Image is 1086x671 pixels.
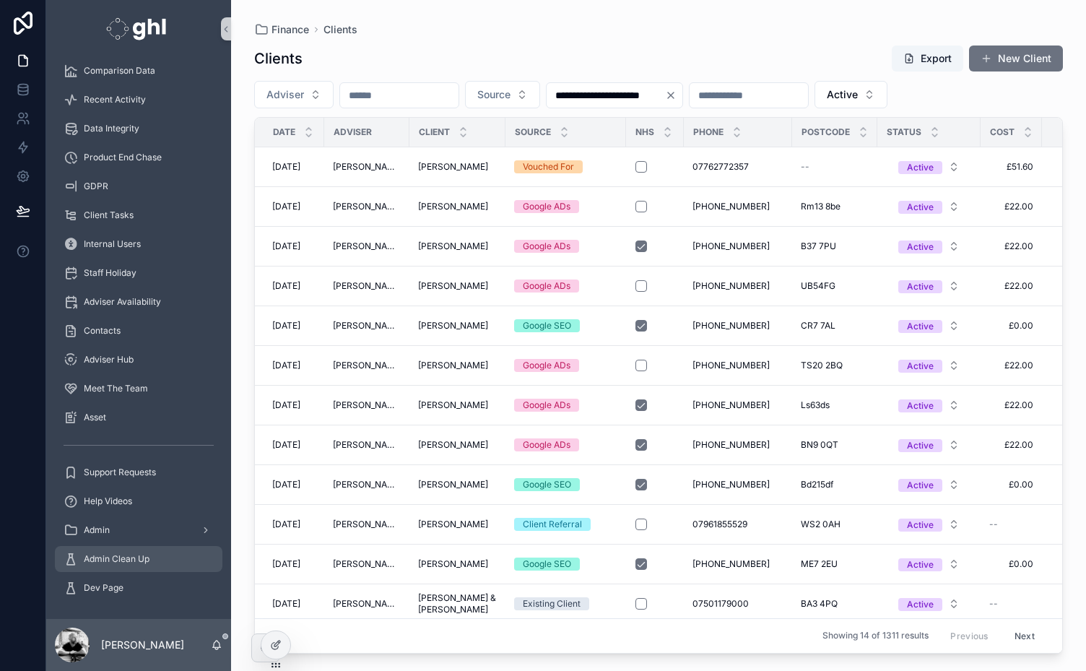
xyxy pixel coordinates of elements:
[333,280,401,292] span: [PERSON_NAME]
[84,383,148,394] span: Meet The Team
[907,439,934,452] div: Active
[418,360,497,371] a: [PERSON_NAME]
[272,439,300,451] span: [DATE]
[692,519,783,530] a: 07961855529
[692,439,783,451] a: [PHONE_NUMBER]
[272,479,300,490] span: [DATE]
[801,399,830,411] span: Ls63ds
[887,551,971,577] button: Select Button
[333,360,401,371] a: [PERSON_NAME]
[55,546,222,572] a: Admin Clean Up
[333,439,401,451] a: [PERSON_NAME]
[418,399,488,411] span: [PERSON_NAME]
[84,238,141,250] span: Internal Users
[418,161,488,173] span: [PERSON_NAME]
[692,280,770,292] span: [PHONE_NUMBER]
[333,161,401,173] span: [PERSON_NAME]
[418,592,497,615] a: [PERSON_NAME] & [PERSON_NAME]
[692,320,770,332] span: [PHONE_NUMBER]
[692,558,770,570] span: [PHONE_NUMBER]
[523,558,571,571] div: Google SEO
[892,46,963,72] button: Export
[907,558,934,571] div: Active
[55,173,222,199] a: GDPR
[887,432,971,458] button: Select Button
[55,116,222,142] a: Data Integrity
[692,519,747,530] span: 07961855529
[418,320,497,332] a: [PERSON_NAME]
[886,590,972,618] a: Select Button
[55,575,222,601] a: Dev Page
[523,240,570,253] div: Google ADs
[907,598,934,611] div: Active
[692,241,770,252] span: [PHONE_NUMBER]
[514,240,617,253] a: Google ADs
[333,320,401,332] a: [PERSON_NAME]
[801,320,869,332] a: CR7 7AL
[333,399,401,411] a: [PERSON_NAME]
[907,519,934,532] div: Active
[418,439,497,451] a: [PERSON_NAME]
[333,558,401,570] a: [PERSON_NAME]
[106,17,170,40] img: App logo
[989,399,1033,411] a: £22.00
[692,320,783,332] a: [PHONE_NUMBER]
[418,558,497,570] a: [PERSON_NAME]
[801,280,869,292] a: UB54FG
[801,360,843,371] span: TS20 2BQ
[814,81,887,108] button: Select Button
[989,598,1033,610] a: --
[272,241,300,252] span: [DATE]
[887,591,971,617] button: Select Button
[333,241,401,252] a: [PERSON_NAME]
[907,241,934,254] div: Active
[272,360,300,371] span: [DATE]
[418,320,488,332] span: [PERSON_NAME]
[55,459,222,485] a: Support Requests
[801,241,836,252] span: B37 7PU
[989,479,1033,490] a: £0.00
[418,360,488,371] span: [PERSON_NAME]
[692,479,783,490] a: [PHONE_NUMBER]
[514,399,617,412] a: Google ADs
[801,201,869,212] a: Rm13 8be
[101,638,184,652] p: [PERSON_NAME]
[886,312,972,339] a: Select Button
[886,550,972,578] a: Select Button
[84,412,106,423] span: Asset
[887,154,971,180] button: Select Button
[969,46,1063,72] button: New Client
[418,519,497,530] a: [PERSON_NAME]
[801,439,869,451] a: BN9 0QT
[801,161,869,173] a: --
[55,202,222,228] a: Client Tasks
[55,289,222,315] a: Adviser Availability
[84,152,162,163] span: Product End Chase
[272,598,300,610] span: [DATE]
[692,598,749,610] span: 07501179000
[272,201,300,212] span: [DATE]
[84,209,134,221] span: Client Tasks
[907,360,934,373] div: Active
[266,87,304,102] span: Adviser
[801,479,869,490] a: Bd215df
[692,241,783,252] a: [PHONE_NUMBER]
[801,439,838,451] span: BN9 0QT
[418,519,488,530] span: [PERSON_NAME]
[333,479,401,490] a: [PERSON_NAME]
[514,200,617,213] a: Google ADs
[692,161,783,173] a: 07762772357
[55,87,222,113] a: Recent Activity
[55,231,222,257] a: Internal Users
[989,320,1033,332] a: £0.00
[989,280,1033,292] span: £22.00
[84,354,134,365] span: Adviser Hub
[887,392,971,418] button: Select Button
[46,58,231,619] div: scrollable content
[418,241,488,252] span: [PERSON_NAME]
[514,160,617,173] a: Vouched For
[55,144,222,170] a: Product End Chase
[334,126,372,138] span: Adviser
